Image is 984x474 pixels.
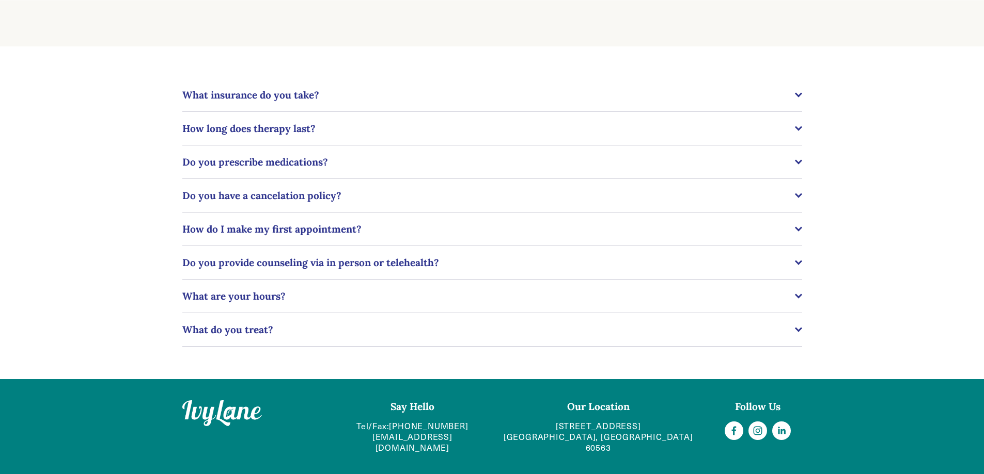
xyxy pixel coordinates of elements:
span: What do you treat? [182,323,795,336]
button: What do you treat? [182,313,802,346]
button: How long does therapy last? [182,112,802,145]
button: Do you prescribe medications? [182,145,802,178]
button: Do you provide counseling via in person or telehealth? [182,246,802,279]
span: How do I make my first appointment? [182,223,795,235]
button: What are your hours? [182,280,802,313]
span: How long does therapy last? [182,122,795,135]
p: Tel/Fax: [341,421,483,453]
span: Do you provide counseling via in person or telehealth? [182,256,795,269]
span: Do you have a cancelation policy? [182,189,795,202]
a: [EMAIL_ADDRESS][DOMAIN_NAME] [341,432,483,453]
a: LinkedIn [772,421,791,440]
span: What insurance do you take? [182,89,795,101]
button: What insurance do you take? [182,78,802,111]
span: Do you prescribe medications? [182,156,795,168]
button: Do you have a cancelation policy? [182,179,802,212]
a: Facebook [725,421,743,440]
span: What are your hours? [182,290,795,302]
a: Instagram [748,421,767,440]
button: How do I make my first appointment? [182,213,802,246]
a: [STREET_ADDRESS][GEOGRAPHIC_DATA], [GEOGRAPHIC_DATA] 60563 [501,421,696,453]
h4: Our Location [501,400,696,413]
h4: Say Hello [341,400,483,413]
a: [PHONE_NUMBER] [389,421,468,432]
h4: Follow Us [713,400,802,413]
